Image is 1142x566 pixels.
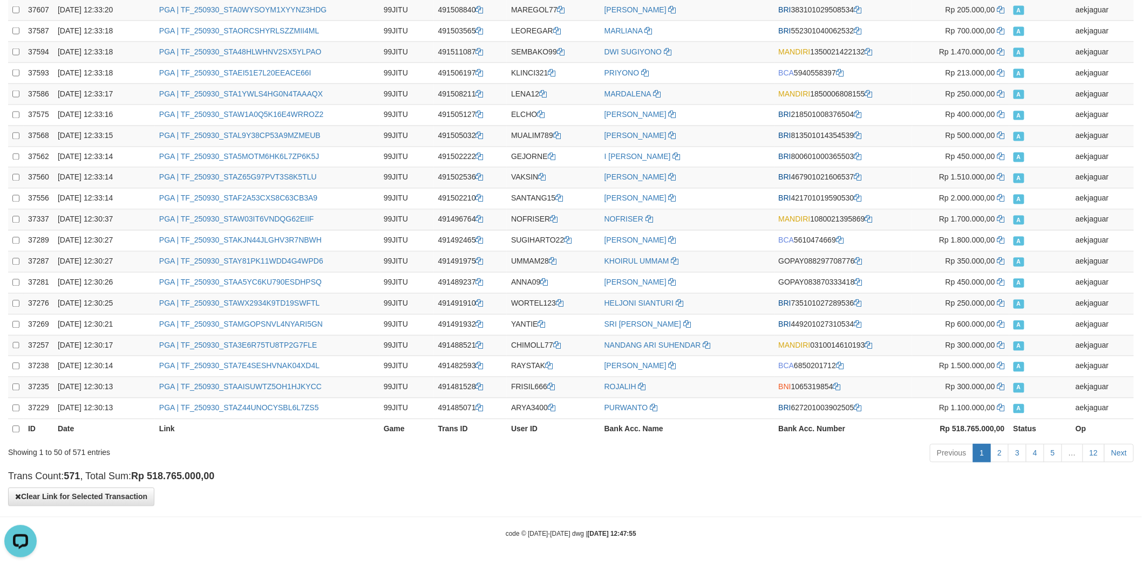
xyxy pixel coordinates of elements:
td: GEJORNE [507,147,600,168]
td: 491503565 [434,21,507,42]
td: 1080021395869 [774,210,913,231]
strong: Rp 518.765.000,00 [131,471,214,482]
td: 491491910 [434,293,507,314]
td: aekjaguar [1071,189,1134,210]
td: 627201003902505 [774,398,913,419]
td: [DATE] 12:30:21 [53,314,155,335]
td: [DATE] 12:30:26 [53,272,155,293]
td: 37586 [24,84,53,105]
td: 491492465 [434,231,507,252]
a: [PERSON_NAME] [604,362,667,370]
td: VAKSIN [507,168,600,189]
span: Approved - Marked by aekjaguar [1014,195,1024,204]
span: Approved - Marked by aekjaguar [1014,111,1024,120]
td: CHIMOLL77 [507,335,600,356]
th: Op [1071,419,1134,440]
span: Approved - Marked by aekjaguar [1014,216,1024,225]
td: 37269 [24,314,53,335]
td: ELCHO [507,105,600,126]
td: aekjaguar [1071,63,1134,84]
span: Rp 300.000,00 [946,383,995,391]
td: 37568 [24,126,53,147]
td: [DATE] 12:30:37 [53,210,155,231]
td: SEMBAKO99 [507,42,600,63]
td: 800601000365503 [774,147,913,168]
span: BRI [779,299,791,308]
td: [DATE] 12:33:17 [53,84,155,105]
td: [DATE] 12:30:27 [53,252,155,273]
td: 491508211 [434,84,507,105]
a: PGA | TF_250930_STAW1A0Q5K16E4WRROZ2 [159,111,324,119]
td: 491502222 [434,147,507,168]
td: SUGIHARTO22 [507,231,600,252]
span: Rp 350.000,00 [946,257,995,266]
td: 99JITU [379,105,434,126]
a: PGA | TF_250930_STA3E6R75TU8TP2G7FLE [159,341,317,350]
span: BRI [779,132,791,140]
span: Approved - Marked by aekjaguar [1014,132,1024,141]
td: 37229 [24,398,53,419]
td: SANTANG15 [507,189,600,210]
td: 99JITU [379,147,434,168]
span: Approved - Marked by aekjaguar [1014,6,1024,15]
span: Rp 250.000,00 [946,299,995,308]
td: 37287 [24,252,53,273]
td: 37560 [24,168,53,189]
td: 449201027310534 [774,314,913,335]
td: 5940558397 [774,63,913,84]
button: Open LiveChat chat widget [4,4,37,37]
td: 37587 [24,21,53,42]
span: Approved - Marked by aekjaguar [1014,90,1024,99]
span: Rp 600.000,00 [946,320,995,329]
a: Next [1104,444,1134,463]
a: PGA | TF_250930_STAL9Y38CP53A9MZMEUB [159,132,321,140]
span: BCA [779,362,794,370]
td: 99JITU [379,314,434,335]
td: 99JITU [379,398,434,419]
a: 3 [1008,444,1027,463]
a: [PERSON_NAME] [604,5,667,14]
span: GOPAY [779,278,805,287]
td: [DATE] 12:33:16 [53,105,155,126]
td: 083870333418 [774,272,913,293]
span: BRI [779,111,791,119]
td: 491491975 [434,252,507,273]
th: Trans ID [434,419,507,440]
a: NANDANG ARI SUHENDAR [604,341,701,350]
td: 0310014610193 [774,335,913,356]
a: 12 [1083,444,1105,463]
a: MARDALENA [604,89,651,98]
td: aekjaguar [1071,231,1134,252]
td: 99JITU [379,168,434,189]
td: [DATE] 12:30:13 [53,398,155,419]
a: [PERSON_NAME] [604,194,667,203]
td: [DATE] 12:33:15 [53,126,155,147]
th: Date [53,419,155,440]
td: 99JITU [379,189,434,210]
td: NOFRISER [507,210,600,231]
td: aekjaguar [1071,105,1134,126]
td: aekjaguar [1071,377,1134,398]
a: [PERSON_NAME] [604,111,667,119]
td: aekjaguar [1071,314,1134,335]
a: [PERSON_NAME] [604,132,667,140]
a: PRIYONO [604,68,640,77]
td: YANTIE [507,314,600,335]
td: 99JITU [379,335,434,356]
td: ARYA3400 [507,398,600,419]
th: Bank Acc. Name [600,419,774,440]
a: SRI [PERSON_NAME] [604,320,681,329]
span: Rp 1.500.000,00 [939,362,995,370]
span: Rp 205.000,00 [946,5,995,14]
td: [DATE] 12:33:14 [53,189,155,210]
span: Approved - Marked by aekjaguar [1014,27,1024,36]
td: 467901021606537 [774,168,913,189]
a: PGA | TF_250930_STAMGOPSNVL4NYARI5GN [159,320,323,329]
td: 552301040062532 [774,21,913,42]
span: Approved - Marked by aekjaguar [1014,383,1024,392]
td: 491485071 [434,398,507,419]
a: [PERSON_NAME] [604,173,667,182]
td: aekjaguar [1071,252,1134,273]
td: 37281 [24,272,53,293]
td: [DATE] 12:30:14 [53,356,155,377]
